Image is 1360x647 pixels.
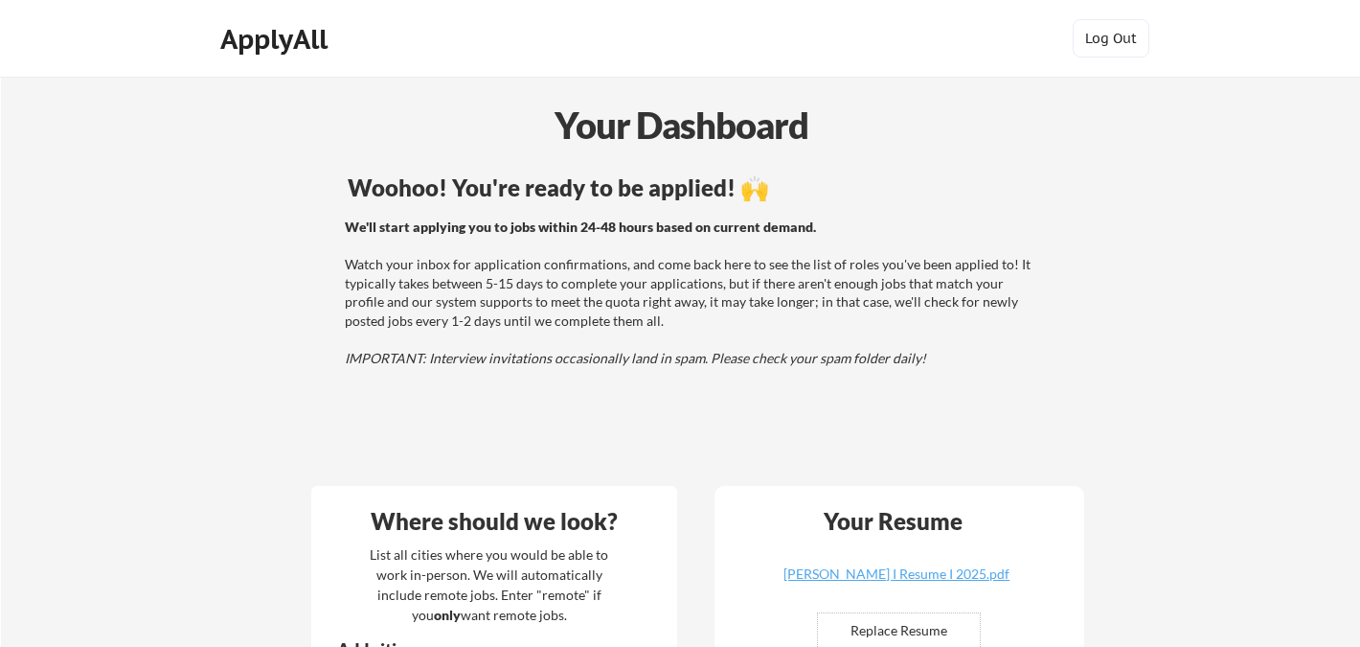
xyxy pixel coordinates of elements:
div: ApplyAll [220,23,333,56]
div: Woohoo! You're ready to be applied! 🙌 [348,176,1038,199]
div: Your Resume [798,510,987,533]
div: [PERSON_NAME] I Resume I 2025.pdf [782,567,1010,581]
button: Log Out [1073,19,1149,58]
div: Where should we look? [316,510,672,533]
div: Watch your inbox for application confirmations, and come back here to see the list of roles you'v... [345,218,1035,368]
div: Your Dashboard [2,98,1360,152]
div: List all cities where you would be able to work in-person. We will automatically include remote j... [357,544,621,625]
em: IMPORTANT: Interview invitations occasionally land in spam. Please check your spam folder daily! [345,350,926,366]
strong: We'll start applying you to jobs within 24-48 hours based on current demand. [345,219,816,235]
strong: only [434,607,461,623]
a: [PERSON_NAME] I Resume I 2025.pdf [782,567,1010,597]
